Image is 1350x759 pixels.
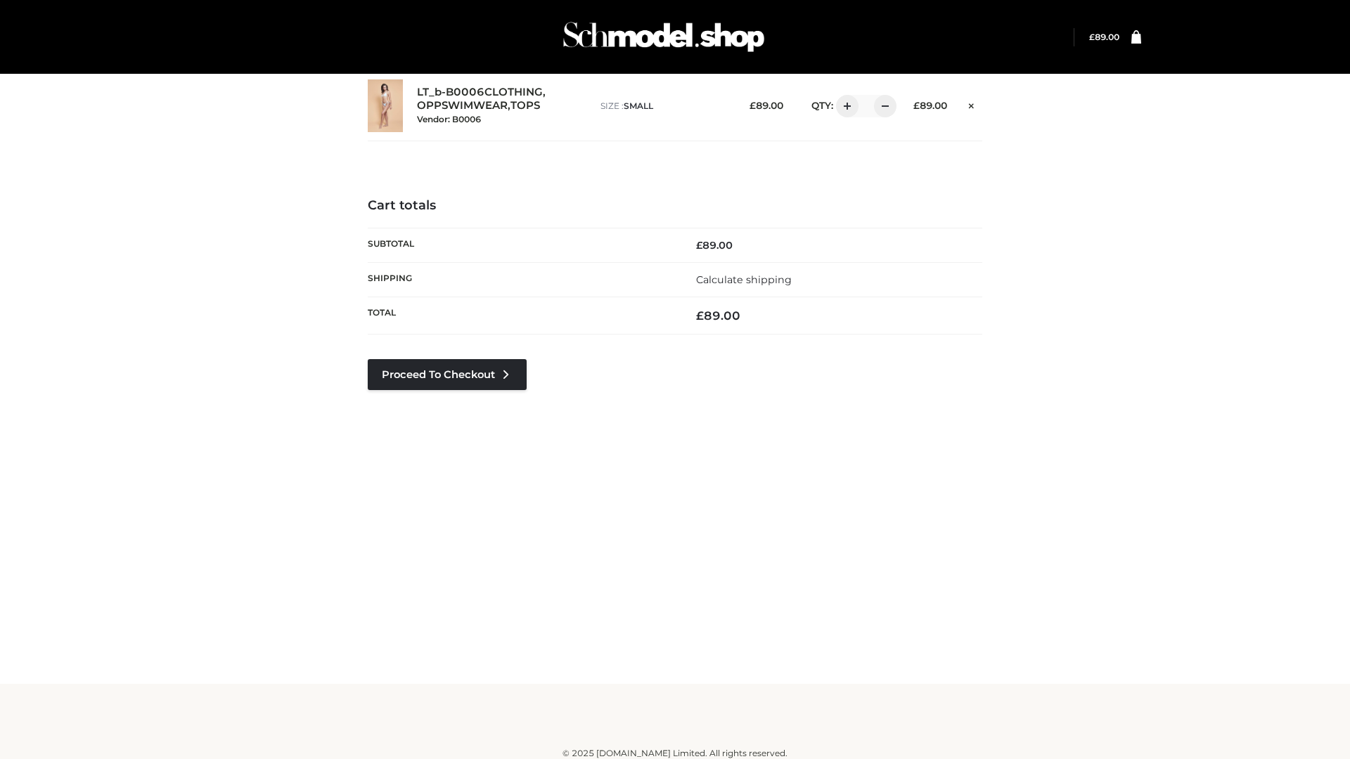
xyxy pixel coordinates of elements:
[368,262,675,297] th: Shipping
[510,99,540,112] a: TOPS
[417,114,481,124] small: Vendor: B0006
[600,100,728,112] p: size :
[696,239,702,252] span: £
[368,359,527,390] a: Proceed to Checkout
[696,309,704,323] span: £
[417,99,508,112] a: OPPSWIMWEAR
[417,86,586,125] div: , ,
[368,228,675,262] th: Subtotal
[1089,32,1119,42] a: £89.00
[696,273,792,286] a: Calculate shipping
[696,239,733,252] bdi: 89.00
[797,95,892,117] div: QTY:
[750,100,783,111] bdi: 89.00
[1089,32,1095,42] span: £
[558,9,769,65] img: Schmodel Admin 964
[961,95,982,113] a: Remove this item
[368,297,675,335] th: Total
[368,79,403,132] img: LT_b-B0006 - SMALL
[696,309,740,323] bdi: 89.00
[913,100,920,111] span: £
[624,100,653,111] span: SMALL
[417,86,484,99] a: LT_b-B0006
[368,198,982,214] h4: Cart totals
[484,86,543,99] a: CLOTHING
[750,100,756,111] span: £
[1089,32,1119,42] bdi: 89.00
[913,100,947,111] bdi: 89.00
